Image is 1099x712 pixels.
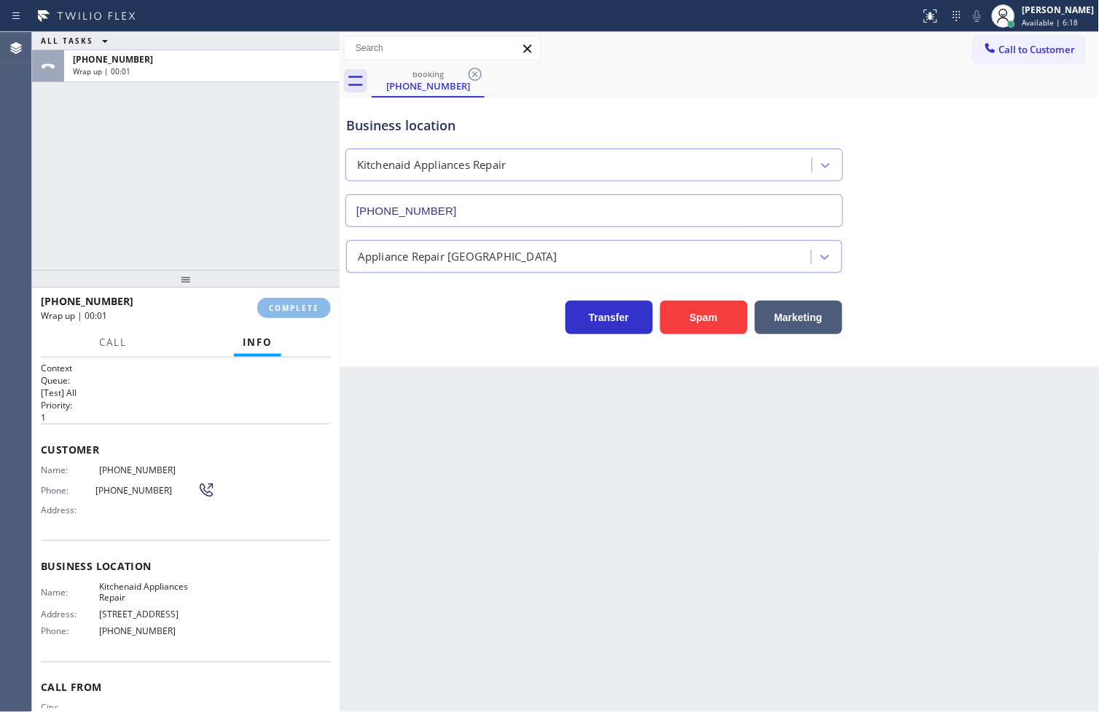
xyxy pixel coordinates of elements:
span: [PHONE_NUMBER] [99,626,208,637]
p: 1 [41,411,331,424]
button: Marketing [755,301,842,334]
span: [PHONE_NUMBER] [99,464,208,475]
p: [Test] All [41,387,331,399]
span: Address: [41,505,99,515]
span: [STREET_ADDRESS] [99,609,208,620]
span: [PHONE_NUMBER] [95,485,197,496]
button: ALL TASKS [32,32,122,50]
span: Call [99,336,127,349]
div: (317) 611-9705 [373,65,483,96]
span: Call to Customer [999,43,1076,56]
span: Available | 6:18 [1022,17,1079,28]
div: [PERSON_NAME] [1022,4,1095,16]
h2: Queue: [41,374,331,387]
div: [PHONE_NUMBER] [373,79,483,92]
input: Phone Number [345,194,843,227]
span: Business location [41,559,331,573]
button: Transfer [566,301,653,334]
h1: Context [41,362,331,374]
button: Call [90,328,136,357]
button: Mute [967,6,987,26]
h2: Priority: [41,399,331,411]
button: Spam [660,301,748,334]
span: Phone: [41,485,95,496]
span: Info [243,336,273,349]
div: Business location [346,116,842,135]
div: Appliance Repair [GEOGRAPHIC_DATA] [358,248,558,265]
div: Kitchenaid Appliances Repair [357,157,507,174]
span: Address: [41,609,99,620]
span: Wrap up | 00:01 [41,309,107,322]
button: Info [234,328,281,357]
input: Search [345,36,540,60]
span: Call From [41,681,331,695]
span: Phone: [41,626,99,637]
span: Wrap up | 00:01 [73,66,130,76]
span: Kitchenaid Appliances Repair [99,581,208,604]
span: [PHONE_NUMBER] [73,53,153,66]
span: [PHONE_NUMBER] [41,294,133,308]
span: ALL TASKS [41,36,93,46]
span: Customer [41,443,331,456]
span: COMPLETE [269,303,319,313]
button: COMPLETE [257,298,331,318]
button: Call to Customer [974,36,1085,63]
span: Name: [41,587,99,598]
div: booking [373,68,483,79]
span: Name: [41,464,99,475]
